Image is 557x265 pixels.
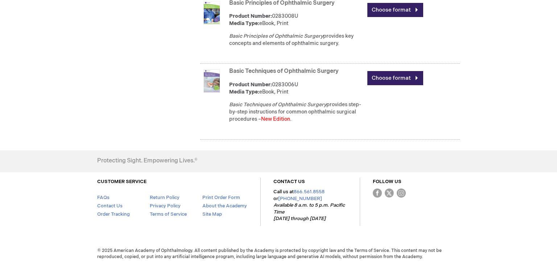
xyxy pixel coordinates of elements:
img: Basic Techniques of Ophthalmic Surgery [200,69,223,92]
font: New Edition [261,116,290,122]
h4: Protecting Sight. Empowering Lives.® [97,158,197,164]
div: provides step-by-step instructions for common ophthalmic surgical procedures – . [229,101,364,123]
a: 866.561.8558 [294,189,325,195]
a: FAQs [97,195,110,200]
span: © 2025 American Academy of Ophthalmology. All content published by the Academy is protected by co... [92,248,465,260]
div: 0283006U eBook, Print [229,81,364,96]
a: FOLLOW US [373,179,401,185]
a: Order Tracking [97,211,130,217]
a: Privacy Policy [150,203,181,209]
a: [PHONE_NUMBER] [278,196,322,202]
a: Choose format [367,71,423,85]
a: Return Policy [150,195,180,200]
img: Basic Principles of Ophthalmic Surgery [200,1,223,24]
a: Contact Us [97,203,123,209]
a: About the Academy [202,203,247,209]
a: Terms of Service [150,211,187,217]
a: CUSTOMER SERVICE [97,179,147,185]
strong: Media Type: [229,20,259,26]
em: Basic Principles of Ophthalmic Surgery [229,33,323,39]
em: Available 8 a.m. to 5 p.m. Pacific Time [DATE] through [DATE] [273,202,345,221]
strong: Product Number: [229,13,272,19]
a: Site Map [202,211,222,217]
img: Facebook [373,189,382,198]
a: Print Order Form [202,195,240,200]
img: instagram [397,189,406,198]
strong: Product Number: [229,82,272,88]
div: 0283008U eBook, Print [229,13,364,27]
strong: Media Type: [229,89,259,95]
a: Choose format [367,3,423,17]
p: Call us at or [273,189,347,222]
p: provides key concepts and elements of ophthalmic surgery. [229,33,364,47]
img: Twitter [385,189,394,198]
a: CONTACT US [273,179,305,185]
em: Basic Techniques of Ophthalmic Surgery [229,102,326,108]
a: Basic Techniques of Ophthalmic Surgery [229,68,339,75]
